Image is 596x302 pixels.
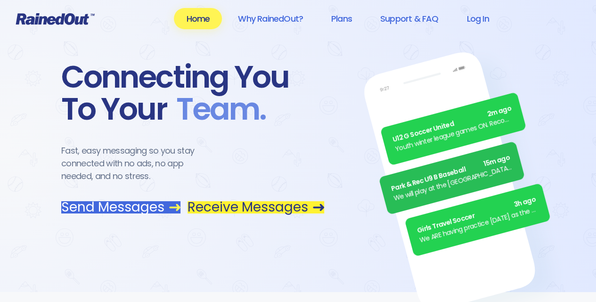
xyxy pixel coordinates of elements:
div: Connecting You To Your [61,61,324,125]
div: We ARE having practice [DATE] as the sun is finally out. [418,204,539,245]
div: Fast, easy messaging so you stay connected with no ads, no app needed, and no stress. [61,144,212,182]
a: Support & FAQ [368,8,450,29]
div: U12 G Soccer United [392,104,513,145]
a: Send Messages [61,201,180,213]
a: Home [174,8,222,29]
a: Receive Messages [188,201,324,213]
a: Why RainedOut? [226,8,315,29]
div: Youth winter league games ON. Recommend running shoes/sneakers for players as option for footwear. [394,113,515,155]
span: Team . [167,93,266,125]
div: Girls Travel Soccer [416,195,537,236]
span: 3h ago [513,195,537,210]
a: Log In [454,8,501,29]
a: Plans [319,8,364,29]
span: 15m ago [482,153,511,169]
div: Park & Rec U9 B Baseball [390,153,511,194]
div: We will play at the [GEOGRAPHIC_DATA]. Wear white, be at the field by 5pm. [392,162,514,204]
span: 2m ago [486,104,513,120]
